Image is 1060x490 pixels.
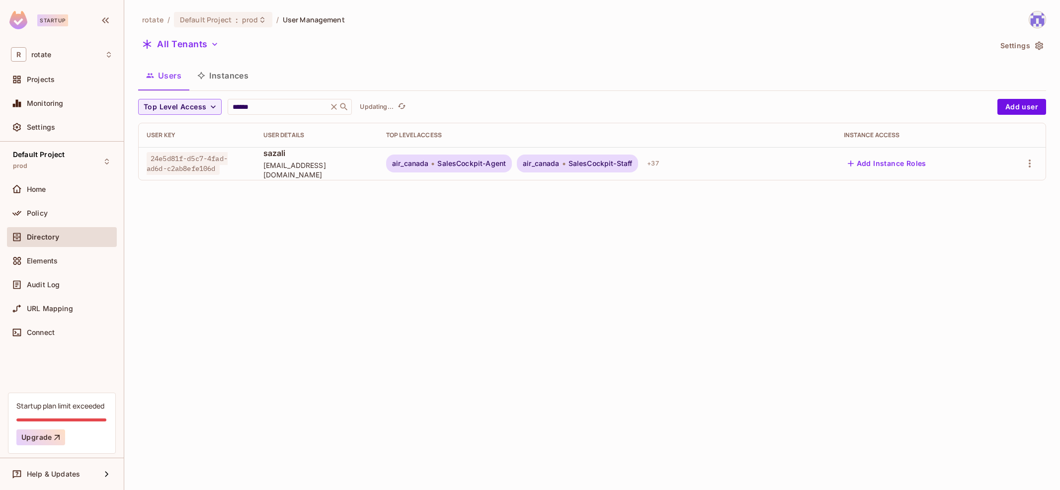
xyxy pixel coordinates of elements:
span: [EMAIL_ADDRESS][DOMAIN_NAME] [263,161,370,179]
span: Workspace: rotate [31,51,51,59]
button: Instances [189,63,256,88]
button: Add Instance Roles [844,156,930,171]
button: All Tenants [138,36,223,52]
div: Instance Access [844,131,988,139]
span: Connect [27,328,55,336]
span: Home [27,185,46,193]
button: refresh [396,101,408,113]
div: Startup [37,14,68,26]
span: User Management [283,15,345,24]
span: Click to refresh data [394,101,408,113]
button: Settings [996,38,1046,54]
span: sazali [263,148,370,159]
button: Add user [997,99,1046,115]
span: the active workspace [142,15,163,24]
span: Top Level Access [144,101,206,113]
div: + 37 [643,156,662,171]
img: yoongjia@letsrotate.com [1029,11,1046,28]
img: SReyMgAAAABJRU5ErkJggg== [9,11,27,29]
button: Users [138,63,189,88]
span: URL Mapping [27,305,73,313]
span: SalesCockpit-Agent [437,160,506,167]
span: Default Project [180,15,232,24]
span: Projects [27,76,55,83]
span: Audit Log [27,281,60,289]
div: Startup plan limit exceeded [16,401,104,410]
span: air_canada [392,160,429,167]
span: SalesCockpit-Staff [569,160,633,167]
span: air_canada [523,160,560,167]
span: Default Project [13,151,65,159]
span: Help & Updates [27,470,80,478]
span: Directory [27,233,59,241]
button: Top Level Access [138,99,222,115]
span: refresh [398,102,406,112]
div: User Details [263,131,370,139]
span: Policy [27,209,48,217]
span: prod [242,15,258,24]
span: prod [13,162,28,170]
button: Upgrade [16,429,65,445]
div: User Key [147,131,247,139]
span: Elements [27,257,58,265]
li: / [167,15,170,24]
span: : [235,16,239,24]
div: Top Level Access [386,131,828,139]
p: Updating... [360,103,394,111]
span: R [11,47,26,62]
span: Monitoring [27,99,64,107]
span: 24e5d81f-d5c7-4fad-ad6d-c2ab8efe106d [147,152,228,175]
span: Settings [27,123,55,131]
li: / [276,15,279,24]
